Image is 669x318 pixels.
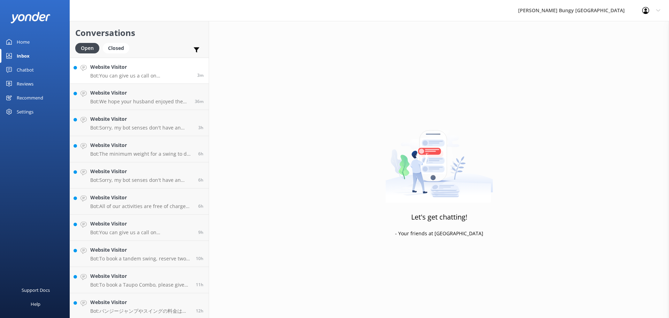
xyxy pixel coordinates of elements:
[90,272,191,280] h4: Website Visitor
[90,256,191,262] p: Bot: To book a tandem swing, reserve two individual spots for the same time and leave a note in t...
[90,246,191,254] h4: Website Visitor
[70,241,209,267] a: Website VisitorBot:To book a tandem swing, reserve two individual spots for the same time and lea...
[22,283,50,297] div: Support Docs
[90,177,193,183] p: Bot: Sorry, my bot senses don't have an answer for that, please try and rephrase your question, I...
[90,98,190,105] p: Bot: We hope your husband enjoyed the experience! For the Nevis Bungy, participants receive a fre...
[198,177,203,183] span: Aug 29 2025 02:21am (UTC +12:00) Pacific/Auckland
[10,12,51,23] img: yonder-white-logo.png
[103,43,129,53] div: Closed
[17,63,34,77] div: Chatbot
[195,98,203,104] span: Aug 29 2025 08:05am (UTC +12:00) Pacific/Auckland
[31,297,40,311] div: Help
[90,73,192,79] p: Bot: You can give us a call on [PHONE_NUMBER] or [PHONE_NUMBER] to chat with a crew member. Our o...
[70,215,209,241] a: Website VisitorBot:You can give us a call on [PHONE_NUMBER] or [PHONE_NUMBER] to chat with a crew...
[17,77,33,91] div: Reviews
[70,267,209,293] a: Website VisitorBot:To book a Taupo Combo, please give us a call at [PHONE_NUMBER] or [PHONE_NUMBE...
[90,203,193,209] p: Bot: All of our activities are free of charge for anybody over the age of [DEMOGRAPHIC_DATA]! To ...
[17,49,30,63] div: Inbox
[75,44,103,52] a: Open
[90,194,193,201] h4: Website Visitor
[90,308,191,314] p: Bot: バンジージャンプやスイングの料金は、ジャンプする場所や選ぶスリルによって異なります。最新の料金については、アクティビティページをご覧いただくか、[PHONE_NUMBER]までお電話く...
[75,26,203,39] h2: Conversations
[90,282,191,288] p: Bot: To book a Taupo Combo, please give us a call at [PHONE_NUMBER] or [PHONE_NUMBER]. Alternativ...
[70,110,209,136] a: Website VisitorBot:Sorry, my bot senses don't have an answer for that, please try and rephrase yo...
[196,282,203,288] span: Aug 28 2025 08:53pm (UTC +12:00) Pacific/Auckland
[103,44,133,52] a: Closed
[90,63,192,71] h4: Website Visitor
[70,162,209,188] a: Website VisitorBot:Sorry, my bot senses don't have an answer for that, please try and rephrase yo...
[70,188,209,215] a: Website VisitorBot:All of our activities are free of charge for anybody over the age of [DEMOGRAP...
[17,91,43,105] div: Recommend
[90,220,193,228] h4: Website Visitor
[385,116,493,203] img: artwork of a man stealing a conversation from at giant smartphone
[90,141,193,149] h4: Website Visitor
[198,151,203,157] span: Aug 29 2025 02:24am (UTC +12:00) Pacific/Auckland
[17,35,30,49] div: Home
[75,43,99,53] div: Open
[90,125,193,131] p: Bot: Sorry, my bot senses don't have an answer for that, please try and rephrase your question, I...
[196,256,203,261] span: Aug 28 2025 10:08pm (UTC +12:00) Pacific/Auckland
[196,308,203,314] span: Aug 28 2025 08:41pm (UTC +12:00) Pacific/Auckland
[90,298,191,306] h4: Website Visitor
[17,105,33,119] div: Settings
[70,58,209,84] a: Website VisitorBot:You can give us a call on [PHONE_NUMBER] or [PHONE_NUMBER] to chat with a crew...
[90,151,193,157] p: Bot: The minimum weight for a swing to do with a partner is 35kg for the Nevis Swing and 30kg for...
[198,203,203,209] span: Aug 29 2025 02:11am (UTC +12:00) Pacific/Auckland
[197,72,203,78] span: Aug 29 2025 08:38am (UTC +12:00) Pacific/Auckland
[395,230,483,237] p: - Your friends at [GEOGRAPHIC_DATA]
[90,229,193,236] p: Bot: You can give us a call on [PHONE_NUMBER] or [PHONE_NUMBER] to chat with a crew member. Our o...
[70,84,209,110] a: Website VisitorBot:We hope your husband enjoyed the experience! For the Nevis Bungy, participants...
[90,168,193,175] h4: Website Visitor
[411,212,467,223] h3: Let's get chatting!
[90,115,193,123] h4: Website Visitor
[198,229,203,235] span: Aug 28 2025 10:43pm (UTC +12:00) Pacific/Auckland
[198,125,203,131] span: Aug 29 2025 05:23am (UTC +12:00) Pacific/Auckland
[90,89,190,97] h4: Website Visitor
[70,136,209,162] a: Website VisitorBot:The minimum weight for a swing to do with a partner is 35kg for the Nevis Swin...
